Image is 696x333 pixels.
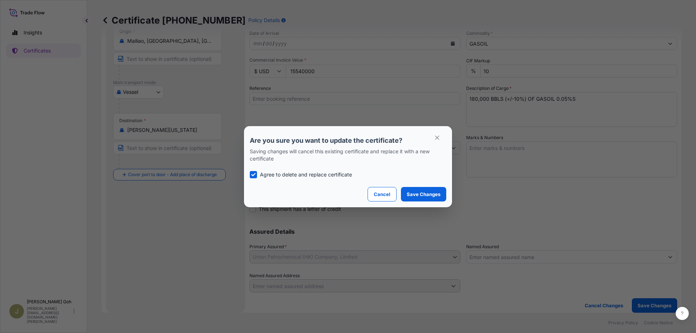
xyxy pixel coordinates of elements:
[368,187,397,201] button: Cancel
[250,136,446,145] p: Are you sure you want to update the certificate?
[250,148,446,162] p: Saving changes will cancel this existing certificate and replace it with a new certificate
[374,191,390,198] p: Cancel
[260,171,352,178] p: Agree to delete and replace certificate
[407,191,440,198] p: Save Changes
[401,187,446,201] button: Save Changes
